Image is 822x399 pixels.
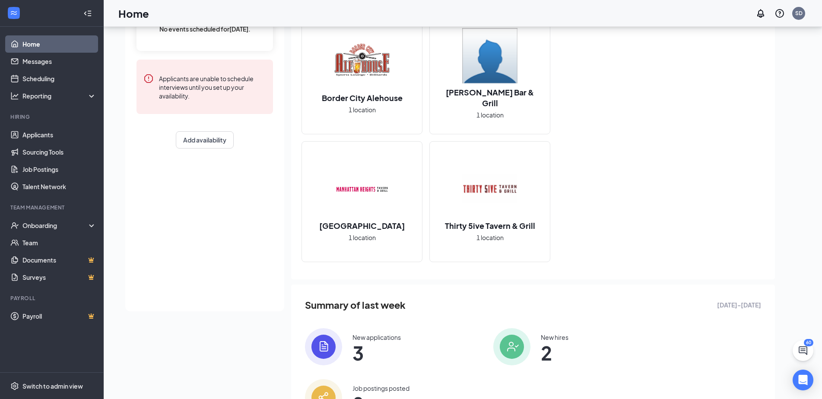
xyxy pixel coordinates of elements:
[10,204,95,211] div: Team Management
[22,143,96,161] a: Sourcing Tools
[10,113,95,120] div: Hiring
[352,384,409,393] div: Job postings posted
[22,221,89,230] div: Onboarding
[430,87,550,108] h2: [PERSON_NAME] Bar & Grill
[22,161,96,178] a: Job Postings
[804,339,813,346] div: 60
[462,28,517,83] img: Hudson's Bar & Grill
[349,105,376,114] span: 1 location
[476,233,504,242] span: 1 location
[476,110,504,120] span: 1 location
[22,307,96,325] a: PayrollCrown
[10,382,19,390] svg: Settings
[798,345,808,356] svg: ChatActive
[22,269,96,286] a: SurveysCrown
[462,161,517,217] img: Thirty 5ive Tavern & Grill
[717,300,761,310] span: [DATE] - [DATE]
[22,126,96,143] a: Applicants
[349,233,376,242] span: 1 location
[22,92,97,100] div: Reporting
[22,35,96,53] a: Home
[311,220,413,231] h2: [GEOGRAPHIC_DATA]
[22,251,96,269] a: DocumentsCrown
[22,178,96,195] a: Talent Network
[305,298,406,313] span: Summary of last week
[10,9,18,17] svg: WorkstreamLogo
[305,328,342,365] img: icon
[793,340,813,361] button: ChatActive
[176,131,234,149] button: Add availability
[493,328,530,365] img: icon
[22,382,83,390] div: Switch to admin view
[22,234,96,251] a: Team
[118,6,149,21] h1: Home
[10,221,19,230] svg: UserCheck
[10,92,19,100] svg: Analysis
[352,333,401,342] div: New applications
[541,333,568,342] div: New hires
[793,370,813,390] div: Open Intercom Messenger
[143,73,154,84] svg: Error
[22,70,96,87] a: Scheduling
[352,345,401,361] span: 3
[334,34,390,89] img: Border City Alehouse
[774,8,785,19] svg: QuestionInfo
[334,161,390,217] img: Manhattan Heights Tavern & Grill
[10,294,95,302] div: Payroll
[436,220,544,231] h2: Thirty 5ive Tavern & Grill
[83,9,92,18] svg: Collapse
[22,53,96,70] a: Messages
[541,345,568,361] span: 2
[755,8,766,19] svg: Notifications
[159,73,266,100] div: Applicants are unable to schedule interviews until you set up your availability.
[313,92,411,103] h2: Border City Alehouse
[795,9,803,17] div: SD
[159,24,251,34] span: No events scheduled for [DATE] .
